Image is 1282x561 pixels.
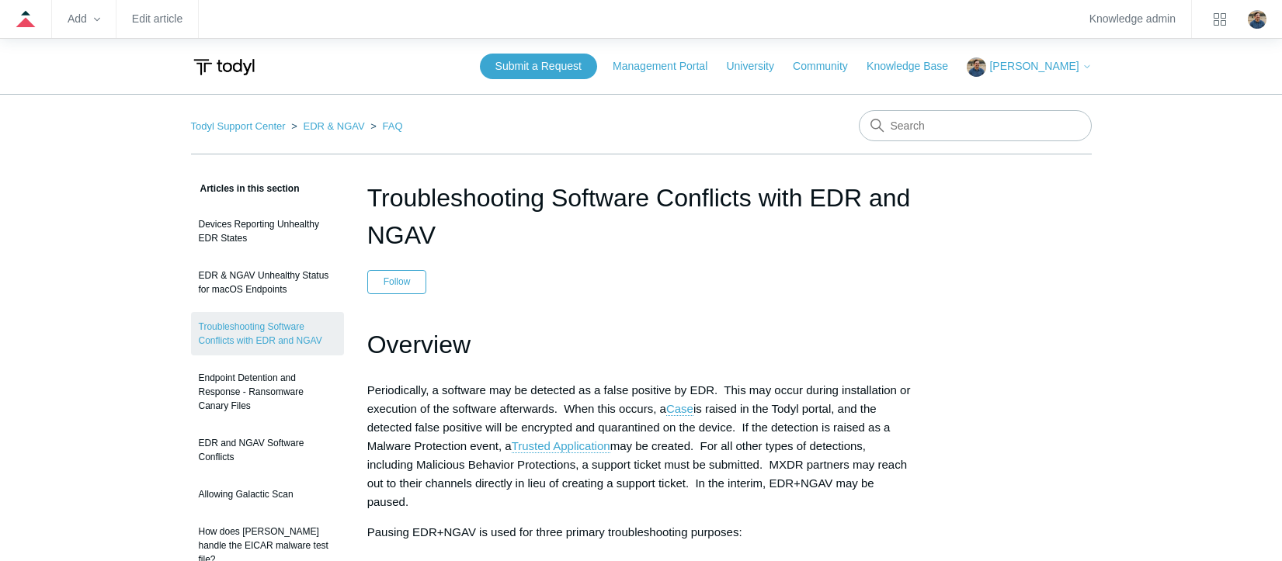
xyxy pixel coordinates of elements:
button: [PERSON_NAME] [967,57,1091,77]
a: Edit article [132,15,182,23]
li: EDR & NGAV [288,120,367,132]
li: FAQ [367,120,402,132]
a: Allowing Galactic Scan [191,480,344,509]
a: University [726,58,789,74]
a: EDR and NGAV Software Conflicts [191,428,344,472]
p: Pausing EDR+NGAV is used for three primary troubleshooting purposes: [367,523,915,542]
a: EDR & NGAV Unhealthy Status for macOS Endpoints [191,261,344,304]
zd-hc-trigger: Click your profile icon to open the profile menu [1248,10,1266,29]
a: FAQ [383,120,403,132]
h1: Overview [367,325,915,365]
a: Case [666,402,693,416]
a: Knowledge Base [867,58,964,74]
a: EDR & NGAV [303,120,364,132]
a: Todyl Support Center [191,120,286,132]
a: Devices Reporting Unhealthy EDR States [191,210,344,253]
a: Knowledge admin [1089,15,1176,23]
li: Todyl Support Center [191,120,289,132]
img: Todyl Support Center Help Center home page [191,53,257,81]
a: Endpoint Detention and Response - Ransomware Canary Files [191,363,344,421]
input: Search [859,110,1092,141]
h1: Troubleshooting Software Conflicts with EDR and NGAV [367,179,915,254]
a: Troubleshooting Software Conflicts with EDR and NGAV [191,312,344,355]
img: user avatar [1248,10,1266,29]
p: Periodically, a software may be detected as a false positive by EDR. This may occur during instal... [367,381,915,511]
a: Trusted Application [512,439,610,453]
a: Management Portal [613,58,723,74]
zd-hc-trigger: Add [68,15,100,23]
button: Follow Article [367,270,427,293]
span: [PERSON_NAME] [989,60,1079,72]
a: Community [793,58,863,74]
span: Articles in this section [191,183,300,194]
a: Submit a Request [480,54,597,79]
